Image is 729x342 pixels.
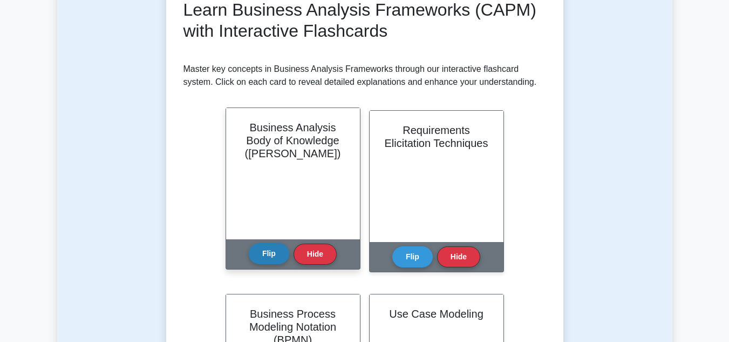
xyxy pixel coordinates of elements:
[383,124,490,150] h2: Requirements Elicitation Techniques
[239,121,347,160] h2: Business Analysis Body of Knowledge ([PERSON_NAME])
[294,244,337,265] button: Hide
[437,246,480,267] button: Hide
[392,246,433,267] button: Flip
[249,243,289,264] button: Flip
[183,63,546,89] p: Master key concepts in Business Analysis Frameworks through our interactive flashcard system. Cli...
[383,307,490,320] h2: Use Case Modeling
